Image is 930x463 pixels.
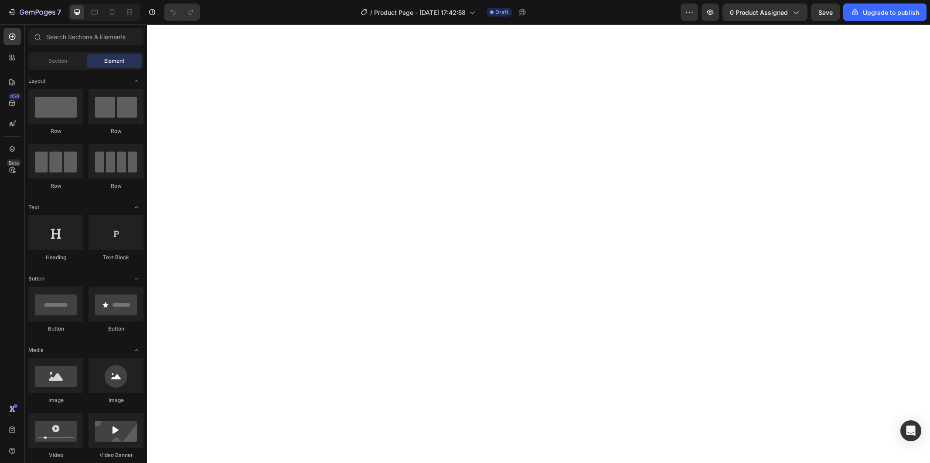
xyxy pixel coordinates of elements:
span: Element [104,57,124,65]
div: Row [28,182,83,190]
button: 0 product assigned [722,3,807,21]
div: Image [28,396,83,404]
div: Undo/Redo [164,3,200,21]
span: Text [28,203,39,211]
span: / [370,8,372,17]
div: Heading [28,253,83,261]
span: Toggle open [129,272,143,286]
span: Media [28,346,44,354]
input: Search Sections & Elements [28,28,143,45]
div: Video Banner [89,451,143,459]
div: Row [28,127,83,135]
iframe: Design area [147,24,930,463]
p: 7 [57,7,61,17]
div: Button [89,325,143,333]
div: Button [28,325,83,333]
div: Text Block [89,253,143,261]
span: Save [818,9,833,16]
span: Draft [495,8,508,16]
div: Open Intercom Messenger [900,420,921,441]
span: Layout [28,77,45,85]
button: 7 [3,3,65,21]
span: Toggle open [129,74,143,88]
button: Upgrade to publish [843,3,927,21]
span: Product Page - [DATE] 17:42:58 [374,8,466,17]
span: Section [48,57,67,65]
div: Image [89,396,143,404]
div: Beta [7,159,21,166]
div: Row [89,127,143,135]
button: Save [811,3,840,21]
div: Video [28,451,83,459]
span: Toggle open [129,200,143,214]
span: Button [28,275,44,283]
div: 450 [8,93,21,100]
div: Upgrade to publish [851,8,919,17]
div: Row [89,182,143,190]
span: 0 product assigned [730,8,788,17]
span: Toggle open [129,343,143,357]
